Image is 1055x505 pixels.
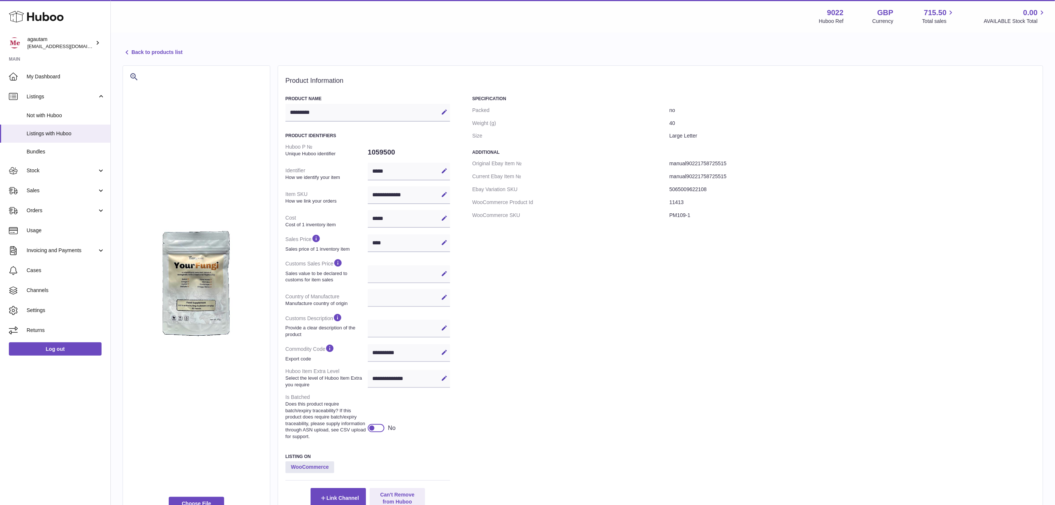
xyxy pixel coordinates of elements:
[27,148,105,155] span: Bundles
[827,8,844,18] strong: 9022
[130,219,263,351] img: 1758725515.png
[27,287,105,294] span: Channels
[27,43,109,49] span: [EMAIL_ADDRESS][DOMAIN_NAME]
[285,290,368,309] dt: Country of Manufacture
[922,8,955,25] a: 715.50 Total sales
[285,198,366,204] strong: How we link your orders
[285,140,368,160] dt: Huboo P №
[669,196,1035,209] dd: 11413
[285,150,366,157] strong: Unique Huboo identifier
[285,174,366,181] strong: How we identify your item
[285,246,366,253] strong: Sales price of 1 inventory item
[669,170,1035,183] dd: manual90221758725515
[285,340,368,365] dt: Commodity Code
[27,267,105,274] span: Cases
[27,36,94,50] div: agautam
[285,454,450,460] h3: Listing On
[285,391,368,443] dt: Is Batched
[285,133,450,139] h3: Product Identifiers
[123,48,182,57] a: Back to products list
[285,401,366,440] strong: Does this product require batch/expiry traceability? If this product does require batch/expiry tr...
[285,231,368,255] dt: Sales Price
[285,375,366,388] strong: Select the level of Huboo Item Extra you require
[285,325,366,338] strong: Provide a clear description of the product
[27,130,105,137] span: Listings with Huboo
[285,365,368,391] dt: Huboo Item Extra Level
[27,167,97,174] span: Stock
[669,183,1035,196] dd: 5065009622108
[669,157,1035,170] dd: manual90221758725515
[27,73,105,80] span: My Dashboard
[669,209,1035,222] dd: PM109-1
[472,96,1035,102] h3: Specification
[27,187,97,194] span: Sales
[27,207,97,214] span: Orders
[472,170,669,183] dt: Current Ebay Item №
[285,211,368,231] dt: Cost
[27,327,105,334] span: Returns
[285,461,334,473] strong: WooCommerce
[472,196,669,209] dt: WooCommerce Product Id
[922,18,955,25] span: Total sales
[9,37,20,48] img: internalAdmin-9022@internal.huboo.com
[388,424,395,432] div: No
[285,77,1035,85] h2: Product Information
[285,221,366,228] strong: Cost of 1 inventory item
[472,157,669,170] dt: Original Ebay Item №
[873,18,894,25] div: Currency
[669,117,1035,130] dd: 40
[472,149,1035,155] h3: Additional
[9,342,102,356] a: Log out
[27,247,97,254] span: Invoicing and Payments
[285,310,368,340] dt: Customs Description
[285,164,368,183] dt: Identifier
[285,270,366,283] strong: Sales value to be declared to customs for item sales
[984,8,1046,25] a: 0.00 AVAILABLE Stock Total
[877,8,893,18] strong: GBP
[669,104,1035,117] dd: no
[285,300,366,307] strong: Manufacture country of origin
[924,8,946,18] span: 715.50
[472,183,669,196] dt: Ebay Variation SKU
[472,209,669,222] dt: WooCommerce SKU
[472,129,669,142] dt: Size
[984,18,1046,25] span: AVAILABLE Stock Total
[472,104,669,117] dt: Packed
[472,117,669,130] dt: Weight (g)
[27,93,97,100] span: Listings
[27,227,105,234] span: Usage
[285,188,368,207] dt: Item SKU
[27,307,105,314] span: Settings
[819,18,844,25] div: Huboo Ref
[368,145,450,160] dd: 1059500
[285,255,368,286] dt: Customs Sales Price
[285,356,366,362] strong: Export code
[669,129,1035,142] dd: Large Letter
[285,96,450,102] h3: Product Name
[27,112,105,119] span: Not with Huboo
[1023,8,1038,18] span: 0.00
